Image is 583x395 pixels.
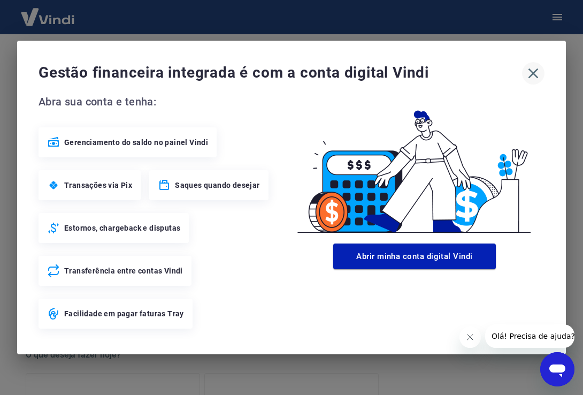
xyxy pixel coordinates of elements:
span: Transferência entre contas Vindi [64,265,183,276]
iframe: Button to launch messaging window [540,352,574,386]
button: Abrir minha conta digital Vindi [333,244,496,269]
span: Transações via Pix [64,180,132,191]
span: Olá! Precisa de ajuda? [6,7,90,16]
span: Gerenciamento do saldo no painel Vindi [64,137,208,148]
iframe: Close message [459,326,481,348]
span: Saques quando desejar [175,180,259,191]
span: Gestão financeira integrada é com a conta digital Vindi [39,62,522,83]
span: Abra sua conta e tenha: [39,93,285,110]
span: Estornos, chargeback e disputas [64,223,180,233]
img: Good Billing [285,93,544,239]
span: Facilidade em pagar faturas Tray [64,308,184,319]
iframe: Message from company [485,324,574,348]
